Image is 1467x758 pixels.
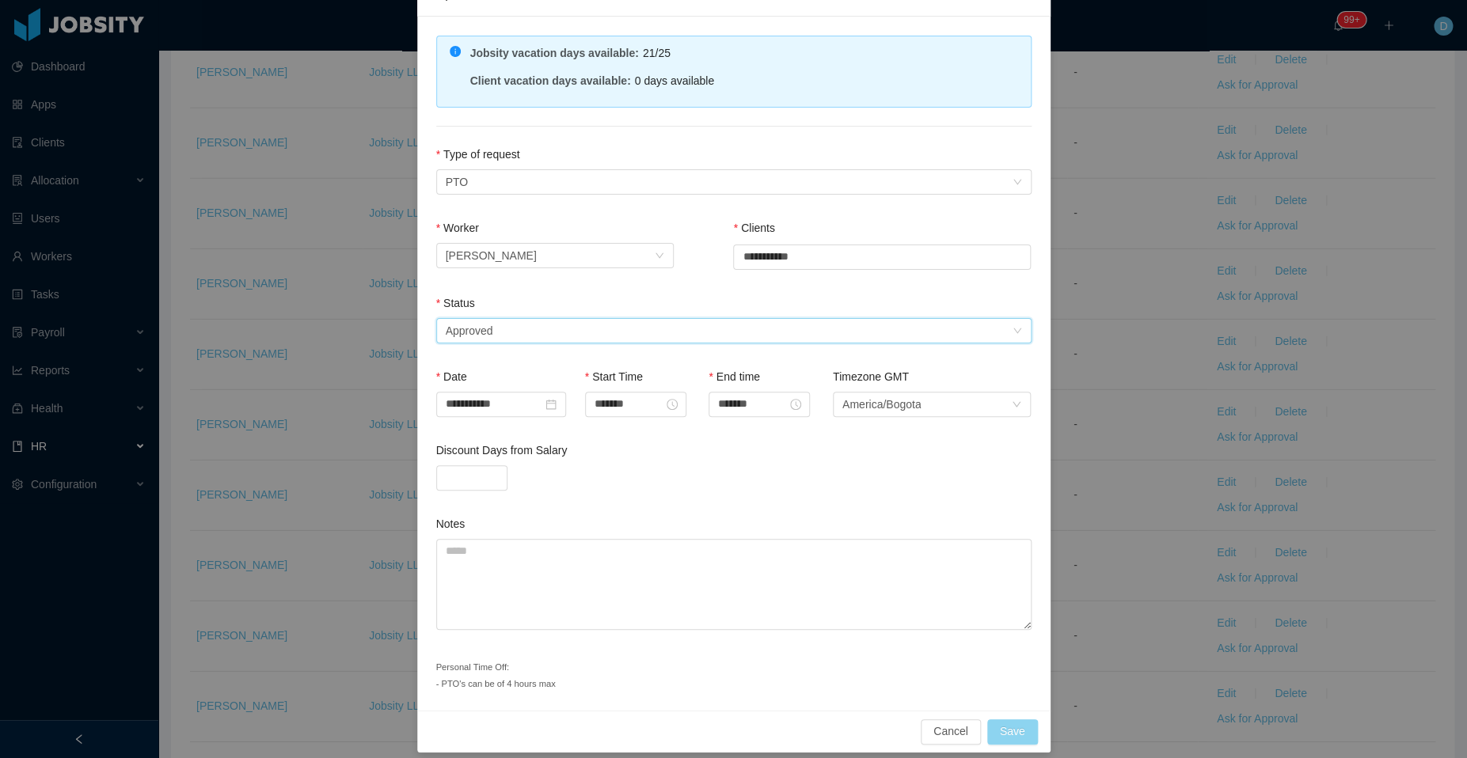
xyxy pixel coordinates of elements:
label: Clients [733,222,774,234]
div: America/Bogota [842,392,922,416]
label: Worker [436,222,479,234]
input: End time [709,392,810,417]
textarea: Notes [436,539,1032,630]
i: icon: info-circle [450,46,461,57]
input: Start Time [585,392,686,417]
strong: Client vacation days available : [470,74,631,87]
label: Timezone GMT [833,370,909,383]
button: Save [987,719,1038,745]
label: Discount Days from Salary [436,444,568,457]
span: 0 days available [635,74,714,87]
label: Notes [436,517,466,530]
div: Guido Fernandez [446,244,537,267]
strong: Jobsity vacation days available : [470,47,639,59]
label: End time [709,370,760,383]
i: icon: calendar [545,399,557,410]
span: 21/25 [643,47,671,59]
label: Date [436,370,467,383]
i: icon: clock-circle [790,399,801,411]
small: Personal Time Off: - PTO's can be of 4 hours max [436,662,556,688]
i: icon: down [1012,400,1021,411]
label: Start Time [585,370,643,383]
div: PTO [446,170,469,194]
i: icon: clock-circle [667,399,678,411]
div: Approved [446,319,493,343]
label: Type of request [436,148,520,161]
input: Discount Days from Salary [437,466,507,490]
button: Cancel [921,719,981,745]
label: Status [436,297,475,309]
